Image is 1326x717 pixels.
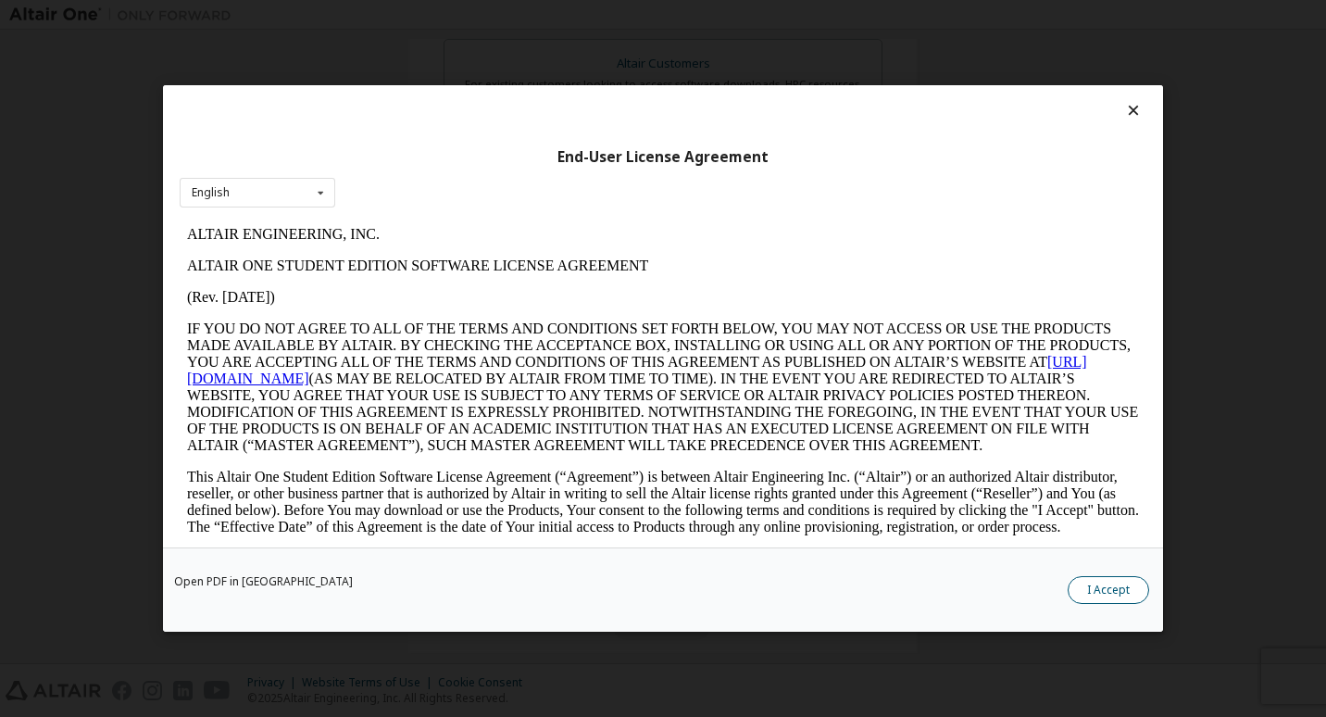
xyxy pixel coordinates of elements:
[1068,576,1149,604] button: I Accept
[180,148,1146,167] div: End-User License Agreement
[7,7,959,24] p: ALTAIR ENGINEERING, INC.
[174,576,353,587] a: Open PDF in [GEOGRAPHIC_DATA]
[192,187,230,198] div: English
[7,70,959,87] p: (Rev. [DATE])
[7,135,907,168] a: [URL][DOMAIN_NAME]
[7,102,959,235] p: IF YOU DO NOT AGREE TO ALL OF THE TERMS AND CONDITIONS SET FORTH BELOW, YOU MAY NOT ACCESS OR USE...
[7,250,959,317] p: This Altair One Student Edition Software License Agreement (“Agreement”) is between Altair Engine...
[7,39,959,56] p: ALTAIR ONE STUDENT EDITION SOFTWARE LICENSE AGREEMENT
